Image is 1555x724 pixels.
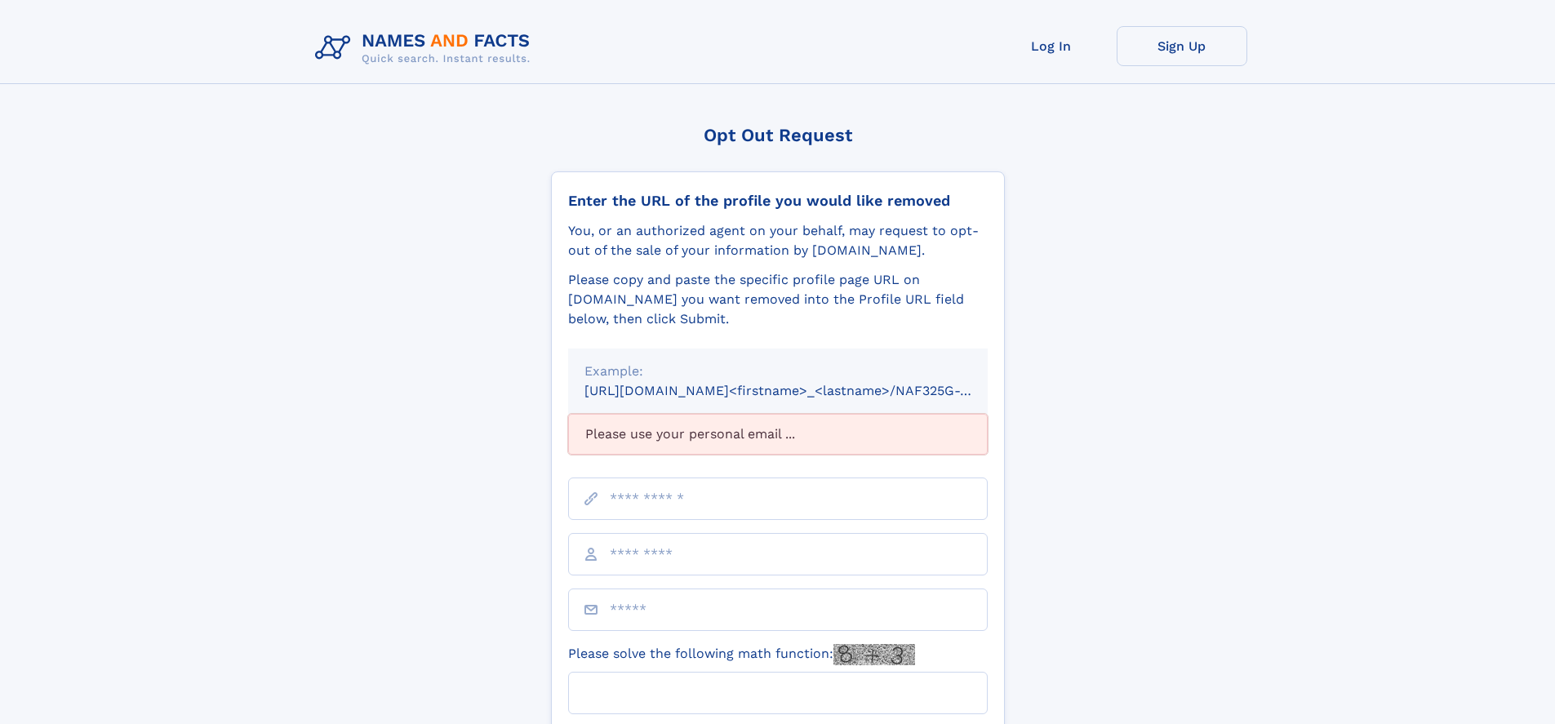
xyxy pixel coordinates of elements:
small: [URL][DOMAIN_NAME]<firstname>_<lastname>/NAF325G-xxxxxxxx [584,383,1019,398]
label: Please solve the following math function: [568,644,915,665]
div: You, or an authorized agent on your behalf, may request to opt-out of the sale of your informatio... [568,221,988,260]
div: Please use your personal email ... [568,414,988,455]
a: Sign Up [1117,26,1247,66]
div: Enter the URL of the profile you would like removed [568,192,988,210]
div: Example: [584,362,971,381]
a: Log In [986,26,1117,66]
div: Please copy and paste the specific profile page URL on [DOMAIN_NAME] you want removed into the Pr... [568,270,988,329]
div: Opt Out Request [551,125,1005,145]
img: Logo Names and Facts [309,26,544,70]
